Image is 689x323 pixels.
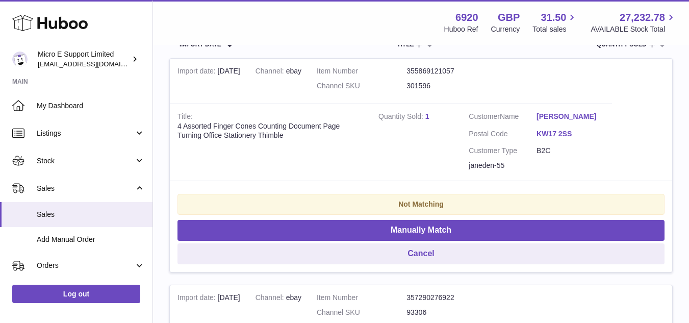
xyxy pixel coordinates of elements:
span: Add Manual Order [37,235,145,244]
div: Micro E Support Limited [38,49,130,69]
span: [EMAIL_ADDRESS][DOMAIN_NAME] [38,60,150,68]
dt: Channel SKU [317,81,406,91]
a: 27,232.78 AVAILABLE Stock Total [591,11,677,34]
span: Orders [37,261,134,270]
div: 4 Assorted Finger Cones Counting Document Page Turning Office Stationery Thimble [177,121,363,141]
dd: 357290276922 [406,293,496,303]
a: Log out [12,285,140,303]
button: Manually Match [177,220,665,241]
a: 31.50 Total sales [532,11,578,34]
dt: Customer Type [469,146,537,156]
dt: Name [469,112,537,124]
span: 31.50 [541,11,566,24]
div: ebay [256,293,301,303]
span: My Dashboard [37,101,145,111]
span: Customer [469,112,500,120]
span: Listings [37,129,134,138]
dd: B2C [537,146,604,156]
strong: Title [177,112,193,123]
span: Total sales [532,24,578,34]
dd: 93306 [406,308,496,317]
dt: Item Number [317,66,406,76]
dd: 355869121057 [406,66,496,76]
span: Sales [37,184,134,193]
strong: Import date [177,67,218,78]
span: Sales [37,210,145,219]
div: janeden-55 [469,161,604,170]
dt: Channel SKU [317,308,406,317]
strong: Not Matching [398,200,444,208]
img: contact@micropcsupport.com [12,52,28,67]
span: AVAILABLE Stock Total [591,24,677,34]
div: Currency [491,24,520,34]
a: KW17 2SS [537,129,604,139]
a: [PERSON_NAME] [537,112,604,121]
strong: 6920 [455,11,478,24]
span: 27,232.78 [620,11,665,24]
strong: Channel [256,293,286,304]
span: Stock [37,156,134,166]
dt: Item Number [317,293,406,303]
button: Cancel [177,243,665,264]
strong: Quantity Sold [378,112,425,123]
dd: 301596 [406,81,496,91]
a: 1 [425,112,429,120]
td: [DATE] [170,59,248,104]
strong: Channel [256,67,286,78]
dt: Postal Code [469,129,537,141]
strong: GBP [498,11,520,24]
strong: Import date [177,293,218,304]
div: ebay [256,66,301,76]
div: Huboo Ref [444,24,478,34]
